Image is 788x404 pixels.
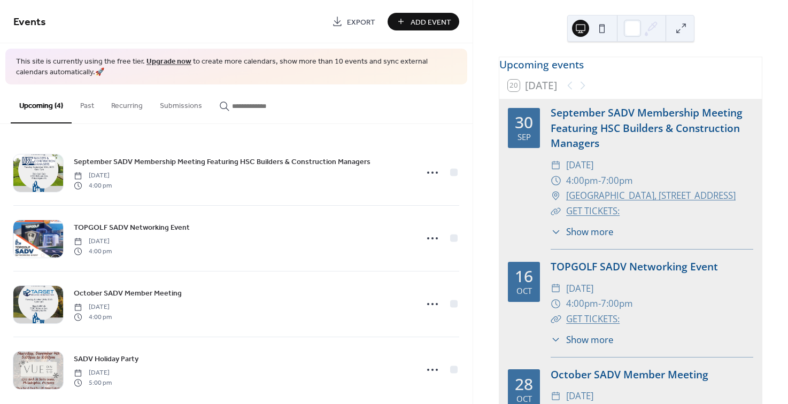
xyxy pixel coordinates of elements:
[74,353,138,365] a: SADV Holiday Party
[551,158,561,173] div: ​
[74,302,112,312] span: [DATE]
[601,173,633,189] span: 7:00pm
[551,188,561,204] div: ​
[551,333,561,346] div: ​
[515,376,533,392] div: 28
[74,368,112,378] span: [DATE]
[551,225,613,238] button: ​Show more
[74,354,138,365] span: SADV Holiday Party
[566,225,613,238] span: Show more
[151,84,211,122] button: Submissions
[551,225,561,238] div: ​
[74,222,190,234] span: TOPGOLF SADV Networking Event
[598,173,601,189] span: -
[551,367,708,382] a: October SADV Member Meeting
[551,259,718,274] a: TOPGOLF SADV Networking Event
[551,281,561,297] div: ​
[551,312,561,327] div: ​
[515,268,533,284] div: 16
[13,12,46,33] span: Events
[74,378,112,387] span: 5:00 pm
[74,312,112,322] span: 4:00 pm
[72,84,103,122] button: Past
[16,57,457,77] span: This site is currently using the free tier. to create more calendars, show more than 10 events an...
[551,173,561,189] div: ​
[566,389,593,404] span: [DATE]
[388,13,459,30] button: Add Event
[566,296,598,312] span: 4:00pm
[74,156,370,168] a: September SADV Membership Meeting Featuring HSC Builders & Construction Managers
[551,204,561,219] div: ​
[551,333,613,346] button: ​Show more
[74,181,112,190] span: 4:00 pm
[103,84,151,122] button: Recurring
[516,287,532,295] div: Oct
[347,17,375,28] span: Export
[499,57,762,73] div: Upcoming events
[551,296,561,312] div: ​
[74,287,182,299] a: October SADV Member Meeting
[146,55,191,69] a: Upgrade now
[566,313,620,325] a: GET TICKETS:
[566,205,620,217] a: GET TICKETS:
[566,333,613,346] span: Show more
[601,296,633,312] span: 7:00pm
[566,281,593,297] span: [DATE]
[516,395,532,403] div: Oct
[517,133,531,141] div: Sep
[11,84,72,123] button: Upcoming (4)
[515,114,533,130] div: 30
[74,237,112,246] span: [DATE]
[74,246,112,256] span: 4:00 pm
[74,221,190,234] a: TOPGOLF SADV Networking Event
[598,296,601,312] span: -
[324,13,383,30] a: Export
[566,158,593,173] span: [DATE]
[411,17,451,28] span: Add Event
[566,173,598,189] span: 4:00pm
[74,288,182,299] span: October SADV Member Meeting
[551,389,561,404] div: ​
[551,105,743,151] a: September SADV Membership Meeting Featuring HSC Builders & Construction Managers
[566,188,736,204] a: [GEOGRAPHIC_DATA], [STREET_ADDRESS]
[74,157,370,168] span: September SADV Membership Meeting Featuring HSC Builders & Construction Managers
[74,171,112,181] span: [DATE]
